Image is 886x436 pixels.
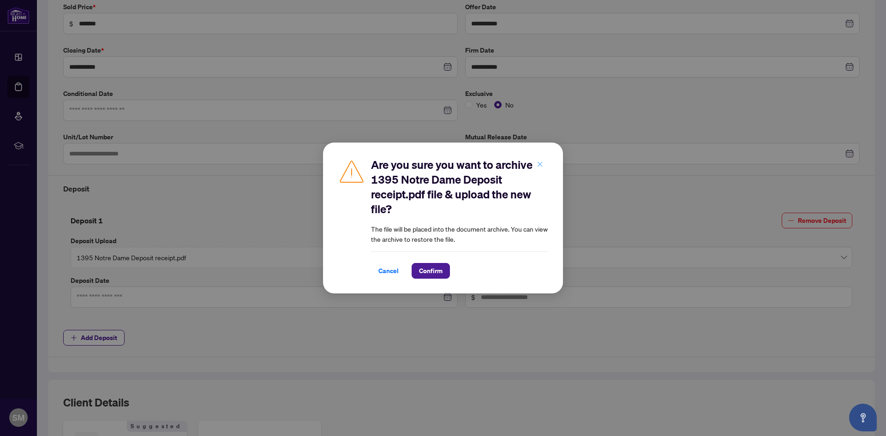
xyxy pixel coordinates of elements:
[371,263,406,279] button: Cancel
[537,161,543,167] span: close
[338,157,365,185] img: Caution Icon
[412,263,450,279] button: Confirm
[378,263,399,278] span: Cancel
[849,404,877,431] button: Open asap
[371,157,548,216] h2: Are you sure you want to archive 1395 Notre Dame Deposit receipt.pdf file & upload the new file?
[371,157,548,279] div: The file will be placed into the document archive. You can view the archive to restore the file.
[419,263,443,278] span: Confirm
